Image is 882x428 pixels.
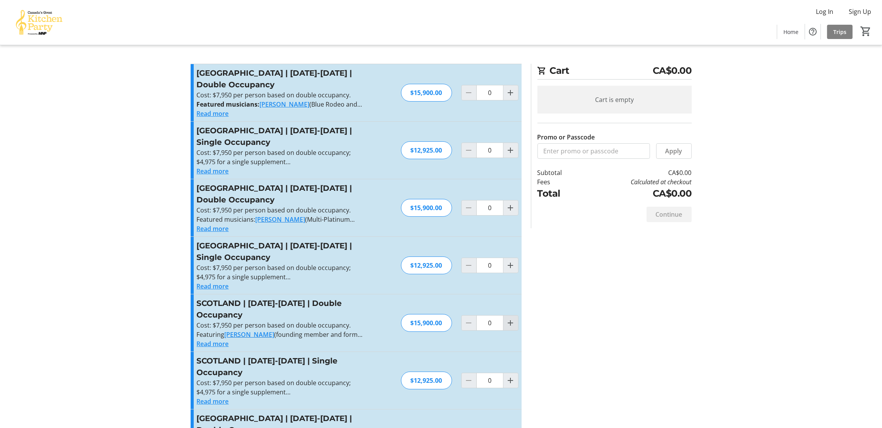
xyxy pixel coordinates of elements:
button: Help [805,24,821,39]
button: Read more [197,224,229,233]
button: Increment by one [503,373,518,388]
span: Sign Up [849,7,871,16]
span: Apply [665,146,682,156]
label: Promo or Passcode [537,132,595,142]
input: SCOTLAND | May 4-11, 2026 | Double Occupancy Quantity [476,315,503,331]
a: Trips [827,25,853,39]
strong: Featured musicians: [197,100,310,109]
h3: SCOTLAND | [DATE]-[DATE] | Single Occupancy [197,355,366,378]
p: Featured musicians: (Multi-Platinum selling, Juno Award-winning artist, producer and playwright) ... [197,215,366,224]
button: Increment by one [503,316,518,330]
h3: [GEOGRAPHIC_DATA] | [DATE]-[DATE] | Double Occupancy [197,67,366,90]
p: Cost: $7,950 per person based on double occupancy. [197,321,366,330]
a: [PERSON_NAME] [225,330,275,339]
input: SCOTLAND | May 4-11, 2026 | Single Occupancy Quantity [476,373,503,388]
h2: Cart [537,64,692,80]
td: CA$0.00 [582,168,691,177]
div: $15,900.00 [401,199,452,217]
input: SICILY | May 2-9, 2026 | Double Occupancy Quantity [476,200,503,216]
div: $12,925.00 [401,372,452,389]
p: Cost: $7,950 per person based on double occupancy. [197,90,366,100]
span: Home [783,28,798,36]
span: Trips [833,28,846,36]
td: Fees [537,177,582,187]
p: Cost: $7,950 per person based on double occupancy; $4,975 for a single supplement [197,148,366,166]
td: Subtotal [537,168,582,177]
a: Home [777,25,805,39]
p: (Blue Rodeo and the [PERSON_NAME] Band), ([PERSON_NAME] and the Legendary Hearts and The Cariboo ... [197,100,366,109]
button: Increment by one [503,85,518,100]
td: CA$0.00 [582,187,691,200]
button: Apply [656,143,692,159]
h3: [GEOGRAPHIC_DATA] | [DATE]-[DATE] | Double Occupancy [197,182,366,206]
h3: [GEOGRAPHIC_DATA] | [DATE]-[DATE] | Single Occupancy [197,240,366,263]
span: CA$0.00 [653,64,692,78]
h3: [GEOGRAPHIC_DATA] | [DATE]-[DATE] | Single Occupancy [197,125,366,148]
button: Read more [197,397,229,406]
button: Increment by one [503,143,518,158]
a: [PERSON_NAME] [256,215,305,224]
button: Cart [859,24,873,38]
button: Read more [197,109,229,118]
div: Cart is empty [537,86,692,114]
div: $12,925.00 [401,141,452,159]
input: SOUTH AFRICA | March 3-10, 2026 | Single Occupancy Quantity [476,143,503,158]
p: Cost: $7,950 per person based on double occupancy. [197,206,366,215]
p: Featuring (founding member and former lead singer, guitarist and primary songwriter of the Barena... [197,330,366,339]
a: [PERSON_NAME] [260,100,310,109]
img: Canada’s Great Kitchen Party's Logo [5,3,73,42]
h3: SCOTLAND | [DATE]-[DATE] | Double Occupancy [197,297,366,321]
button: Increment by one [503,200,518,215]
td: Total [537,187,582,200]
td: Calculated at checkout [582,177,691,187]
input: Enter promo or passcode [537,143,650,159]
button: Read more [197,339,229,348]
div: $15,900.00 [401,314,452,332]
input: SOUTH AFRICA | March 3-10, 2026 | Double Occupancy Quantity [476,85,503,100]
p: Cost: $7,950 per person based on double occupancy; $4,975 for a single supplement [197,263,366,282]
button: Increment by one [503,258,518,273]
div: $12,925.00 [401,256,452,274]
p: Cost: $7,950 per person based on double occupancy; $4,975 for a single supplement [197,378,366,397]
span: Log In [816,7,833,16]
button: Sign Up [843,5,877,18]
input: SICILY | May 2-9, 2026 | Single Occupancy Quantity [476,258,503,273]
button: Read more [197,166,229,176]
div: $15,900.00 [401,84,452,102]
button: Log In [810,5,839,18]
button: Read more [197,282,229,291]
